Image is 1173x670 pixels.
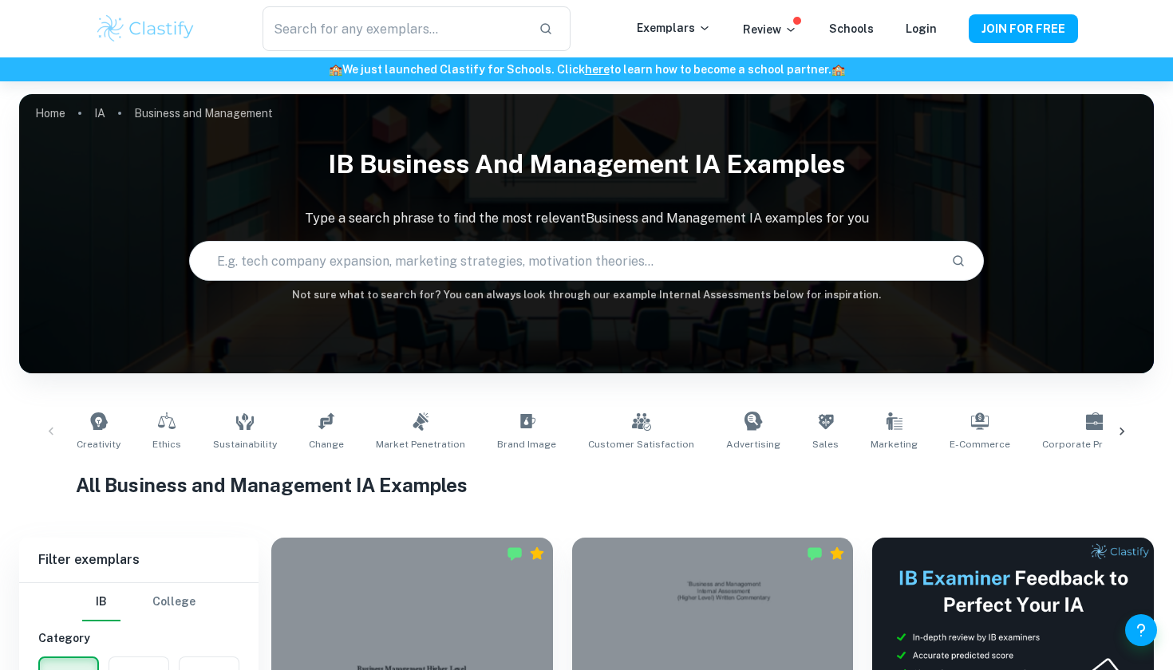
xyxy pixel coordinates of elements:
h1: IB Business and Management IA examples [19,139,1154,190]
h6: Category [38,629,239,647]
span: Advertising [726,437,780,451]
span: Marketing [871,437,918,451]
span: Change [309,437,344,451]
a: Schools [829,22,874,35]
p: Review [743,21,797,38]
h6: We just launched Clastify for Schools. Click to learn how to become a school partner. [3,61,1170,78]
span: Brand Image [497,437,556,451]
span: Corporate Profitability [1042,437,1148,451]
input: E.g. tech company expansion, marketing strategies, motivation theories... [190,238,938,283]
span: Creativity [77,437,120,451]
span: Sales [812,437,839,451]
a: Home [35,102,65,124]
h6: Not sure what to search for? You can always look through our example Internal Assessments below f... [19,287,1154,303]
button: IB [82,583,120,621]
h1: All Business and Management IA Examples [76,471,1097,499]
span: E-commerce [950,437,1010,451]
a: here [585,63,610,76]
span: Market Penetration [376,437,465,451]
h6: Filter exemplars [19,538,259,582]
span: 🏫 [329,63,342,76]
img: Marked [807,546,823,562]
img: Marked [507,546,523,562]
button: Search [945,247,972,274]
div: Premium [829,546,845,562]
button: Help and Feedback [1125,614,1157,646]
span: 🏫 [831,63,845,76]
input: Search for any exemplars... [263,6,526,51]
span: Ethics [152,437,181,451]
a: IA [94,102,105,124]
button: College [152,583,195,621]
p: Exemplars [637,19,711,37]
div: Premium [529,546,545,562]
span: Customer Satisfaction [588,437,694,451]
p: Type a search phrase to find the most relevant Business and Management IA examples for you [19,209,1154,228]
a: Login [906,22,937,35]
button: JOIN FOR FREE [969,14,1078,43]
p: Business and Management [134,104,273,122]
div: Filter type choice [82,583,195,621]
img: Clastify logo [95,13,196,45]
span: Sustainability [213,437,277,451]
